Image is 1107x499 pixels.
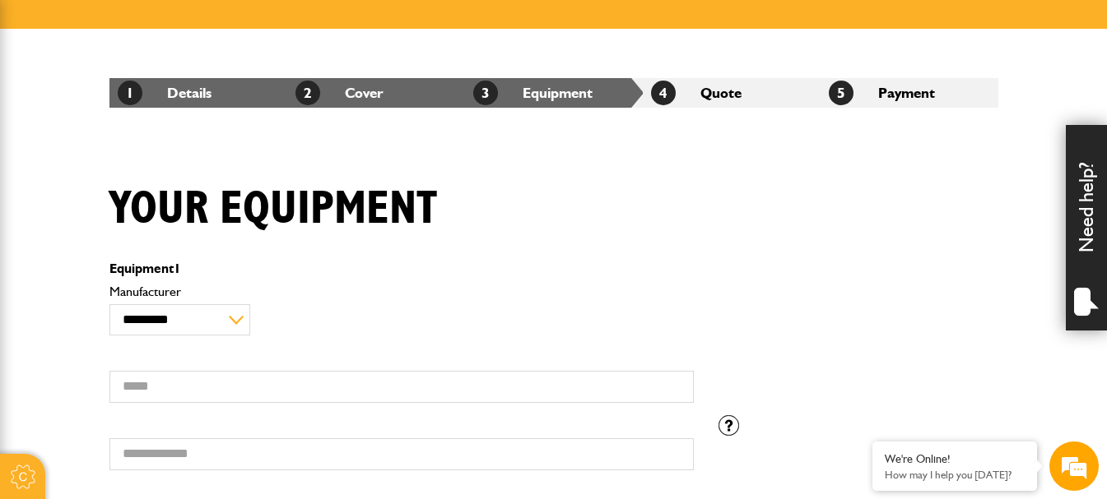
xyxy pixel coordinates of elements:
[21,201,300,237] input: Enter your email address
[174,261,181,276] span: 1
[821,78,998,108] li: Payment
[643,78,821,108] li: Quote
[224,386,299,408] em: Start Chat
[118,81,142,105] span: 1
[118,84,212,101] a: 1Details
[86,92,277,113] div: Chat with us now
[829,81,854,105] span: 5
[1066,125,1107,330] div: Need help?
[885,452,1025,466] div: We're Online!
[295,84,384,101] a: 2Cover
[473,81,498,105] span: 3
[109,285,694,298] label: Manufacturer
[465,78,643,108] li: Equipment
[885,469,1025,481] p: How may I help you today?
[21,249,300,285] input: Enter your phone number
[109,182,437,237] h1: Your equipment
[651,81,676,105] span: 4
[270,8,309,48] div: Minimize live chat window
[109,262,694,275] p: Equipment
[21,298,300,355] textarea: Type your message and hit 'Enter'
[21,152,300,188] input: Enter your last name
[295,81,320,105] span: 2
[28,91,69,114] img: d_20077148190_company_1631870298795_20077148190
